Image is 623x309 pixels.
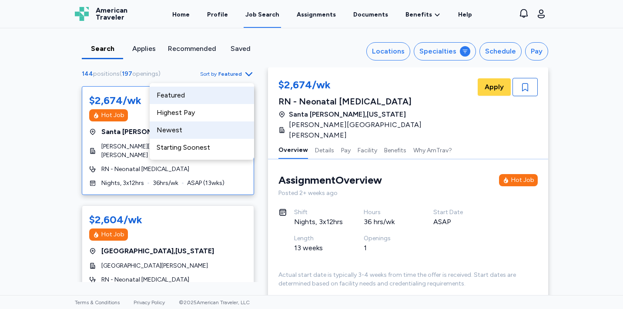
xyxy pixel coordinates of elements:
[89,213,142,227] div: $2,604/wk
[200,71,217,77] span: Sort by
[525,42,548,60] button: Pay
[223,44,258,54] div: Saved
[150,121,254,139] div: Newest
[294,208,343,217] div: Shift
[433,217,482,227] div: ASAP
[294,234,343,243] div: Length
[82,70,164,78] div: ( )
[85,44,120,54] div: Search
[101,142,247,160] span: [PERSON_NAME][GEOGRAPHIC_DATA][PERSON_NAME]
[278,173,382,187] div: Assignment Overview
[150,87,254,104] div: Featured
[218,71,242,77] span: Featured
[101,230,124,239] div: Hot Job
[294,217,343,227] div: Nights, 3x12hrs
[433,208,482,217] div: Start Date
[485,82,504,92] span: Apply
[127,44,161,54] div: Applies
[187,179,224,188] span: ASAP ( 13 wks)
[278,95,476,107] div: RN - Neonatal [MEDICAL_DATA]
[289,120,471,141] span: [PERSON_NAME][GEOGRAPHIC_DATA][PERSON_NAME]
[278,141,308,159] button: Overview
[101,275,189,284] span: RN - Neonatal [MEDICAL_DATA]
[358,141,377,159] button: Facility
[315,141,334,159] button: Details
[168,44,216,54] div: Recommended
[289,109,406,120] span: Santa [PERSON_NAME] , [US_STATE]
[278,189,538,198] div: Posted 2+ weeks ago
[531,46,543,57] div: Pay
[89,94,141,107] div: $2,674/wk
[364,208,412,217] div: Hours
[419,46,456,57] div: Specialties
[132,70,158,77] span: openings
[122,70,132,77] span: 197
[101,246,214,256] span: [GEOGRAPHIC_DATA] , [US_STATE]
[366,42,410,60] button: Locations
[372,46,405,57] div: Locations
[384,141,406,159] button: Benefits
[75,7,89,21] img: Logo
[341,141,351,159] button: Pay
[364,217,412,227] div: 36 hrs/wk
[134,299,165,306] a: Privacy Policy
[405,10,432,19] span: Benefits
[96,7,127,21] span: American Traveler
[150,104,254,121] div: Highest Pay
[244,1,281,28] a: Job Search
[93,70,120,77] span: positions
[101,262,208,270] span: [GEOGRAPHIC_DATA][PERSON_NAME]
[101,165,189,174] span: RN - Neonatal [MEDICAL_DATA]
[278,271,538,288] div: Actual start date is typically 3-4 weeks from time the offer is received. Start dates are determi...
[364,243,412,253] div: 1
[413,141,452,159] button: Why AmTrav?
[101,111,124,120] div: Hot Job
[75,299,120,306] a: Terms & Conditions
[479,42,522,60] button: Schedule
[278,78,476,94] div: $2,674/wk
[245,10,279,19] div: Job Search
[364,234,412,243] div: Openings
[294,243,343,253] div: 13 weeks
[179,299,250,306] span: © 2025 American Traveler, LLC
[478,78,511,96] button: Apply
[101,179,144,188] span: Nights, 3x12hrs
[414,42,476,60] button: Specialties
[405,10,441,19] a: Benefits
[153,179,178,188] span: 36 hrs/wk
[511,176,534,185] div: Hot Job
[101,127,218,137] span: Santa [PERSON_NAME] , [US_STATE]
[200,69,254,79] button: Sort byFeatured
[485,46,516,57] div: Schedule
[150,139,254,156] div: Starting Soonest
[82,70,93,77] span: 144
